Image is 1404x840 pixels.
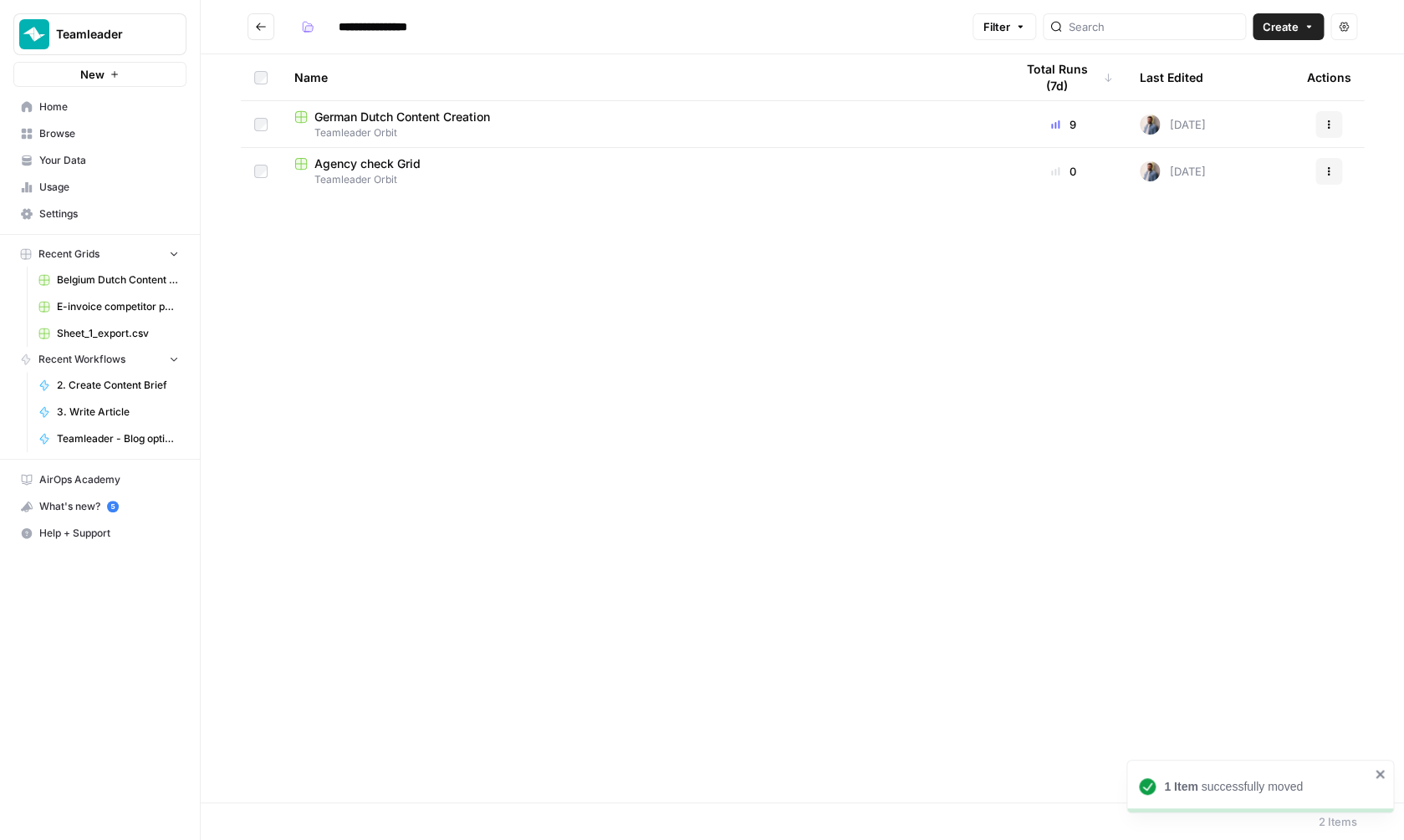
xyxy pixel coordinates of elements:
[1164,778,1370,795] div: successfully moved
[1014,116,1113,133] div: 9
[294,125,988,140] span: Teamleader Orbit
[1014,54,1113,100] div: Total Runs (7d)
[1014,163,1113,180] div: 0
[13,13,186,55] button: Workspace: Teamleader
[39,126,179,141] span: Browse
[57,405,179,420] span: 3. Write Article
[1307,54,1351,100] div: Actions
[39,526,179,541] span: Help + Support
[38,352,125,367] span: Recent Workflows
[294,172,988,187] span: Teamleader Orbit
[13,242,186,267] button: Recent Grids
[80,66,105,83] span: New
[294,109,988,140] a: German Dutch Content CreationTeamleader Orbit
[294,155,988,187] a: Agency check GridTeamleader Orbit
[1375,767,1386,781] button: close
[1253,13,1324,40] button: Create
[13,174,186,201] a: Usage
[1263,18,1299,35] span: Create
[1140,115,1160,135] img: 542af2wjek5zirkck3dd1n2hljhm
[56,26,157,43] span: Teamleader
[13,94,186,120] a: Home
[983,18,1010,35] span: Filter
[14,494,186,519] div: What's new?
[57,326,179,341] span: Sheet_1_export.csv
[39,180,179,195] span: Usage
[248,13,274,40] button: Go back
[13,520,186,547] button: Help + Support
[31,372,186,399] a: 2. Create Content Brief
[1140,161,1160,181] img: 542af2wjek5zirkck3dd1n2hljhm
[39,206,179,221] span: Settings
[314,109,490,125] span: German Dutch Content Creation
[13,466,186,493] a: AirOps Academy
[19,19,49,49] img: Teamleader Logo
[314,155,421,172] span: Agency check Grid
[31,293,186,320] a: E-invoice competitor pages Grid
[38,247,100,262] span: Recent Grids
[1140,115,1206,135] div: [DATE]
[13,147,186,174] a: Your Data
[1164,780,1197,793] strong: 1 Item
[31,425,186,452] a: Teamleader - Blog optimalisatie voorstellen
[13,201,186,227] a: Settings
[1319,813,1357,830] div: 2 Items
[107,501,119,512] a: 5
[973,13,1036,40] button: Filter
[57,299,179,314] span: E-invoice competitor pages Grid
[110,502,115,511] text: 5
[294,54,988,100] div: Name
[31,267,186,293] a: Belgium Dutch Content Creation
[39,472,179,487] span: AirOps Academy
[13,62,186,87] button: New
[39,153,179,168] span: Your Data
[57,378,179,393] span: 2. Create Content Brief
[13,347,186,372] button: Recent Workflows
[1140,161,1206,181] div: [DATE]
[13,120,186,147] a: Browse
[57,272,179,288] span: Belgium Dutch Content Creation
[31,320,186,347] a: Sheet_1_export.csv
[31,399,186,425] a: 3. Write Article
[1069,18,1238,35] input: Search
[57,431,179,446] span: Teamleader - Blog optimalisatie voorstellen
[13,493,186,520] button: What's new? 5
[39,99,179,115] span: Home
[1140,54,1203,100] div: Last Edited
